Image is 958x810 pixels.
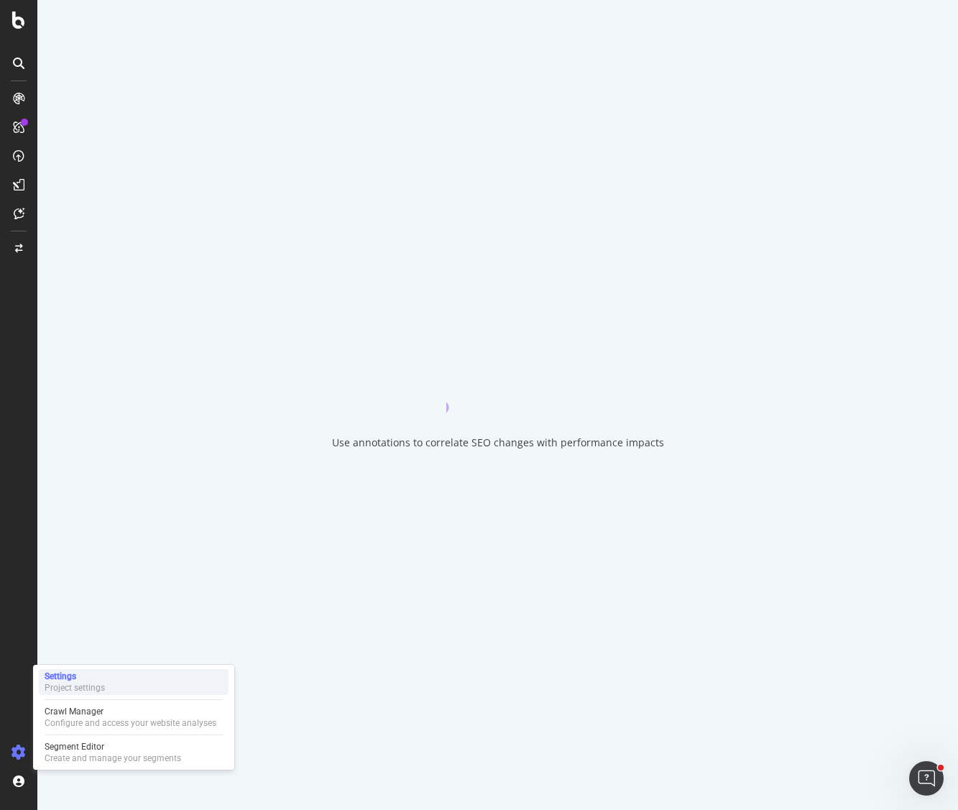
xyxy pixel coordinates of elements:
div: Project settings [45,682,105,694]
div: Create and manage your segments [45,753,181,764]
div: Configure and access your website analyses [45,717,216,729]
div: Crawl Manager [45,706,216,717]
div: animation [446,361,550,413]
a: SettingsProject settings [39,669,229,695]
div: Use annotations to correlate SEO changes with performance impacts [332,436,664,450]
div: Settings [45,671,105,682]
a: Crawl ManagerConfigure and access your website analyses [39,704,229,730]
a: Segment EditorCreate and manage your segments [39,740,229,765]
div: Segment Editor [45,741,181,753]
iframe: Intercom live chat [909,761,944,796]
